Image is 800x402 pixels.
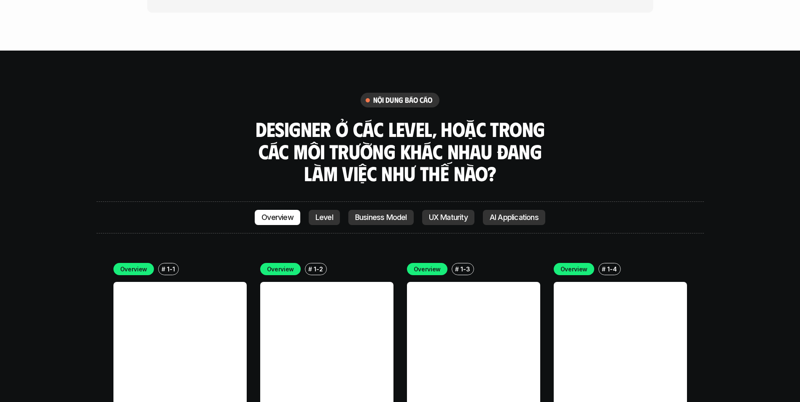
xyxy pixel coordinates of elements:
h6: # [308,266,312,272]
p: UX Maturity [429,213,468,222]
p: 1-4 [607,265,617,273]
h6: # [455,266,459,272]
p: Overview [261,213,294,222]
p: Overview [560,265,588,273]
a: Overview [255,210,300,225]
p: 1-1 [167,265,175,273]
p: 1-2 [314,265,323,273]
h6: # [602,266,606,272]
p: Overview [267,265,294,273]
p: Business Model [355,213,407,222]
p: Level [315,213,333,222]
h3: Designer ở các level, hoặc trong các môi trường khác nhau đang làm việc như thế nào? [253,118,548,185]
p: 1-3 [461,265,470,273]
a: UX Maturity [422,210,474,225]
p: Overview [120,265,148,273]
h6: # [162,266,165,272]
a: Business Model [348,210,414,225]
h6: nội dung báo cáo [373,95,433,105]
a: Level [309,210,340,225]
a: AI Applications [483,210,545,225]
p: AI Applications [490,213,539,222]
p: Overview [414,265,441,273]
